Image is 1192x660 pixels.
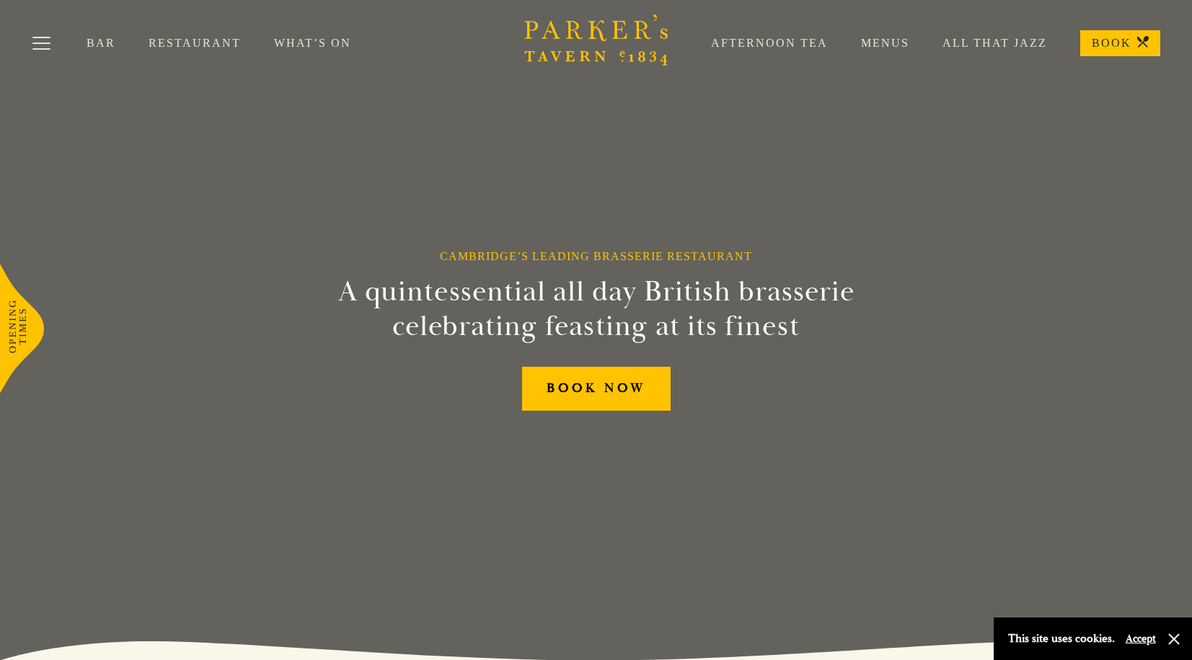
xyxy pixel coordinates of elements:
button: Close and accept [1167,632,1181,646]
p: This site uses cookies. [1008,628,1115,649]
h2: A quintessential all day British brasserie celebrating feasting at its finest [268,275,925,344]
a: BOOK NOW [522,367,671,411]
button: Accept [1126,632,1156,646]
h1: Cambridge’s Leading Brasserie Restaurant [440,249,752,263]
